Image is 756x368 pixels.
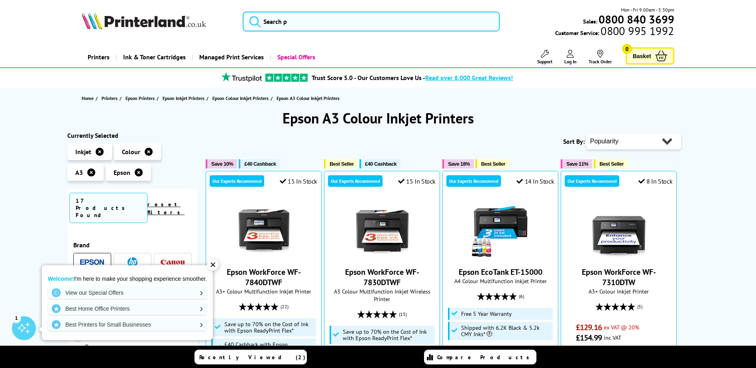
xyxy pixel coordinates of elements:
[599,161,624,167] span: Best Seller
[270,47,321,67] a: Special Offers
[48,286,207,299] a: View our Special Offers
[147,201,185,216] a: reset filters
[564,59,577,65] span: Log In
[461,311,512,317] span: Free 5 Year Warranty
[537,50,552,65] a: Support
[537,59,552,65] span: Support
[564,50,577,65] a: Log In
[48,276,74,282] strong: Welcome!
[312,74,513,82] a: Trust Score 5.0 - Our Customers Love Us -Read over 8,000 Great Reviews!
[75,168,83,176] span: A3
[114,168,130,176] span: Epson
[471,199,530,259] img: Epson EcoTank ET-15000
[218,72,265,82] img: trustpilot rating
[212,94,271,102] a: Epson Colour Inkjet Printers
[589,199,649,259] img: Epson WorkForce WF-7310DTW
[224,341,314,354] span: £40 Cashback with Epson ReadyPrint Flex Subscription
[461,325,551,337] span: Shipped with 6.2K Black & 5.2k CMY Inks*
[425,74,513,82] span: Read over 8,000 Great Reviews!
[343,329,433,341] span: Save up to 70% on the Cost of Ink with Epson ReadyPrint Flex*
[576,322,602,333] span: £129.16
[210,175,264,187] div: Our Experts Recommend
[210,288,317,295] span: A3+ Colour Multifunction Inkjet Printer
[265,74,308,82] img: trustpilot rating
[582,267,656,288] a: Epson WorkForce WF-7310DTW
[243,12,500,31] input: Search p
[594,159,628,168] button: Best Seller
[604,323,639,331] span: ex VAT @ 20%
[227,267,301,288] a: Epson WorkForce WF-7840DTWF
[73,333,139,351] a: Workforce Pro
[597,16,674,23] a: 0800 840 3699
[352,253,412,260] a: Epson WorkForce WF-7830DTWF
[123,47,186,67] span: Ink & Toner Cartridges
[622,44,632,54] span: 0
[565,175,619,187] div: Our Experts Recommend
[447,277,554,285] span: A4 Colour Multifunction Inkjet Printer
[437,354,534,361] span: Compare Products
[459,267,542,277] a: Epson EcoTank ET-15000
[399,307,407,322] span: (15)
[324,159,358,168] button: Best Seller
[345,267,419,288] a: Epson WorkForce WF-7830DTWF
[637,299,642,314] span: (5)
[563,137,585,145] span: Sort By:
[448,161,470,167] span: Save 18%
[102,94,120,102] a: Printers
[163,94,206,102] a: Epson Inkjet Printers
[471,253,530,260] a: Epson EcoTank ET-15000
[599,12,674,27] b: 0800 840 3699
[280,177,317,185] div: 15 In Stock
[604,334,621,341] span: inc VAT
[446,175,501,187] div: Our Experts Recommend
[626,47,674,65] a: Basket 0
[277,95,340,101] span: Epson A3 Colour Inkjet Printers
[475,159,509,168] button: Best Seller
[82,94,96,102] a: Home
[161,257,185,267] a: Canon
[365,161,397,167] span: £40 Cashback
[207,259,218,270] div: ✕
[330,161,354,167] span: Best Seller
[633,51,651,61] span: Basket
[224,321,314,334] span: Save up to 70% on the Cost of Ink with Epson ReadyPrint Flex*
[12,313,21,322] div: 1
[589,50,612,65] a: Track Order
[80,257,104,267] a: Epson
[75,148,91,156] span: Inkjet
[126,94,157,102] a: Epson Printers
[211,161,233,167] span: Save 10%
[398,177,436,185] div: 15 In Stock
[561,159,592,168] button: Save 11%
[281,299,289,314] span: (22)
[80,259,104,265] img: Epson
[82,12,233,31] a: Printerland Logo
[82,12,206,29] img: Printerland Logo
[234,253,294,260] a: Epson WorkForce WF-7840DTWF
[102,94,118,102] span: Printers
[67,131,198,139] div: Currently Selected
[194,350,307,364] a: Recently Viewed (2)
[516,177,554,185] div: 14 In Stock
[234,199,294,259] img: Epson WorkForce WF-7840DTWF
[122,148,140,156] span: Colour
[212,94,269,102] span: Epson Colour Inkjet Printers
[128,257,137,267] img: HP
[566,161,588,167] span: Save 11%
[192,47,270,67] a: Managed Print Services
[48,275,207,282] p: I'm here to make your shopping experience smoother.
[442,159,474,168] button: Save 18%
[621,6,674,14] span: Mon - Fri 9:00am - 5:30pm
[120,257,144,267] a: HP
[48,318,207,331] a: Best Printers for Small Businesses
[199,354,306,361] span: Recently Viewed (2)
[424,350,536,364] a: Compare Products
[583,18,597,25] span: Sales:
[244,161,276,167] span: £40 Cashback
[163,94,204,102] span: Epson Inkjet Printers
[328,175,383,187] div: Our Experts Recommend
[73,241,192,249] span: Brand
[565,288,672,295] span: A3+ Colour Inkjet Printer
[82,47,116,67] a: Printers
[239,159,280,168] button: £40 Cashback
